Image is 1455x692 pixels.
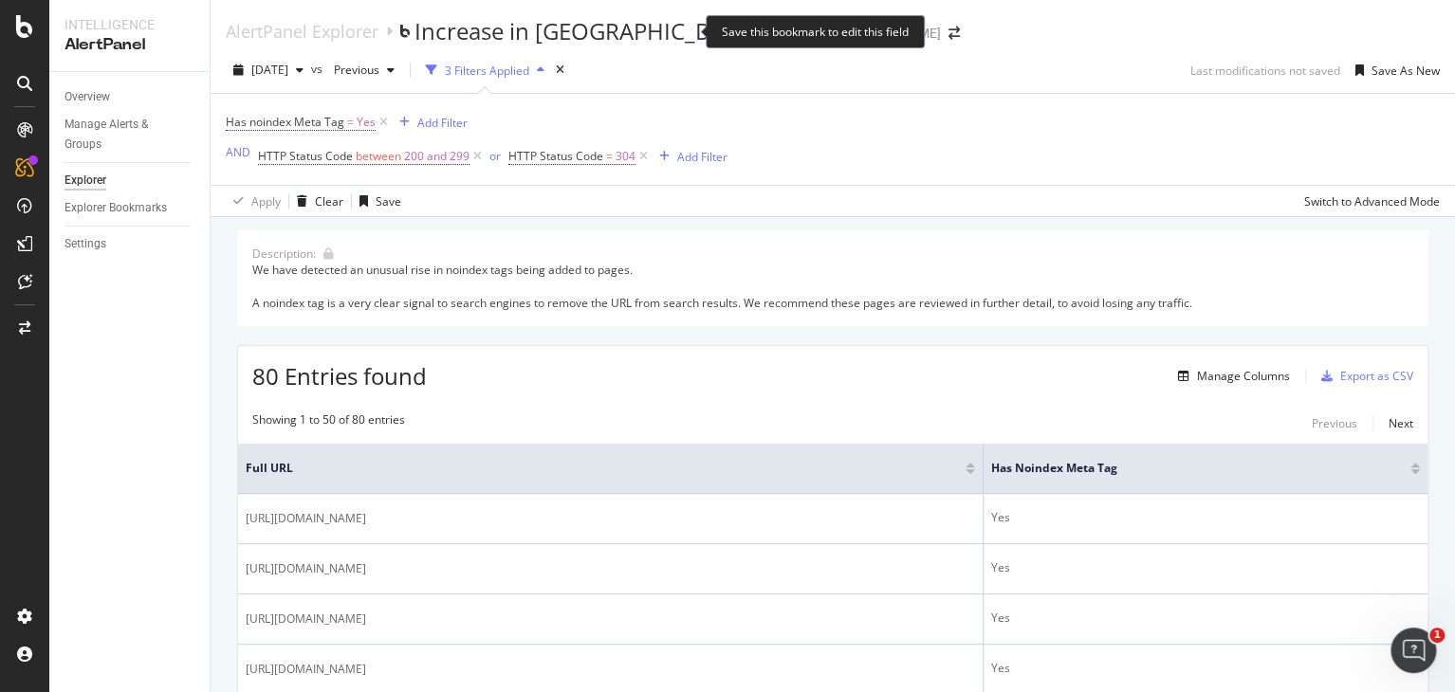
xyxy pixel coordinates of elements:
[1190,63,1340,79] div: Last modifications not saved
[64,171,196,191] a: Explorer
[1314,361,1413,392] button: Export as CSV
[311,61,326,77] span: vs
[252,411,405,434] div: Showing 1 to 50 of 80 entries
[246,509,366,528] span: [URL][DOMAIN_NAME]
[246,660,366,679] span: [URL][DOMAIN_NAME]
[991,559,1420,576] div: Yes
[417,115,468,131] div: Add Filter
[1391,628,1436,673] iframe: Intercom live chat
[64,234,196,254] a: Settings
[1197,368,1290,384] div: Manage Columns
[289,186,343,216] button: Clear
[315,193,343,209] div: Clear
[1429,628,1445,643] span: 1
[1348,55,1440,85] button: Save As New
[652,145,727,168] button: Add Filter
[64,198,196,218] a: Explorer Bookmarks
[326,62,379,78] span: Previous
[326,55,402,85] button: Previous
[1170,365,1290,388] button: Manage Columns
[949,27,960,40] div: arrow-right-arrow-left
[616,143,635,170] span: 304
[418,55,552,85] button: 3 Filters Applied
[677,149,727,165] div: Add Filter
[1389,415,1413,431] div: Next
[1297,186,1440,216] button: Switch to Advanced Mode
[706,15,925,48] div: Save this bookmark to edit this field
[64,198,167,218] div: Explorer Bookmarks
[376,193,401,209] div: Save
[258,148,353,164] span: HTTP Status Code
[64,171,106,191] div: Explorer
[991,460,1382,477] span: Has noindex Meta Tag
[352,186,401,216] button: Save
[246,610,366,628] span: [URL][DOMAIN_NAME]
[489,147,501,165] button: or
[246,460,937,477] span: Full URL
[226,144,250,160] div: AND
[64,115,196,155] a: Manage Alerts & Groups
[404,143,470,170] span: 200 and 299
[991,660,1420,677] div: Yes
[552,61,568,80] div: times
[64,34,194,56] div: AlertPanel
[251,193,281,209] div: Apply
[64,234,106,254] div: Settings
[392,111,468,134] button: Add Filter
[252,246,316,262] div: Description:
[251,62,288,78] span: 2025 Sep. 21st
[414,15,813,47] div: Increase in [GEOGRAPHIC_DATA] Tags
[226,143,250,161] button: AND
[991,509,1420,526] div: Yes
[357,109,376,136] span: Yes
[226,55,311,85] button: [DATE]
[445,63,529,79] div: 3 Filters Applied
[1312,411,1357,434] button: Previous
[252,262,1413,310] div: We have detected an unusual rise in noindex tags being added to pages. A noindex tag is a very cl...
[508,148,603,164] span: HTTP Status Code
[64,15,194,34] div: Intelligence
[1389,411,1413,434] button: Next
[347,114,354,130] span: =
[606,148,613,164] span: =
[64,87,110,107] div: Overview
[1312,415,1357,431] div: Previous
[64,115,178,155] div: Manage Alerts & Groups
[226,21,378,42] a: AlertPanel Explorer
[1372,63,1440,79] div: Save As New
[252,360,427,392] span: 80 Entries found
[1340,368,1413,384] div: Export as CSV
[991,610,1420,627] div: Yes
[64,87,196,107] a: Overview
[489,148,501,164] div: or
[226,186,281,216] button: Apply
[226,114,344,130] span: Has noindex Meta Tag
[246,559,366,578] span: [URL][DOMAIN_NAME]
[1304,193,1440,209] div: Switch to Advanced Mode
[356,148,401,164] span: between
